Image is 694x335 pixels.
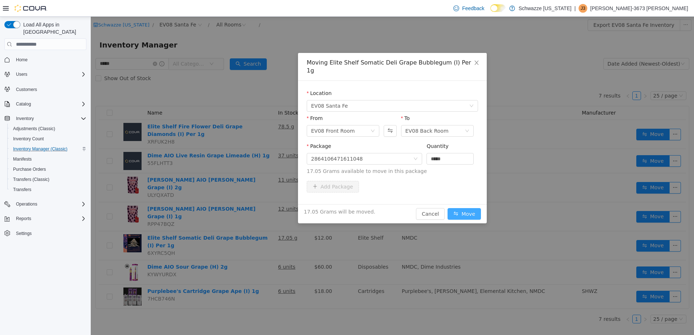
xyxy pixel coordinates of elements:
[15,5,47,12] img: Cova
[13,70,86,79] span: Users
[1,199,89,209] button: Operations
[383,43,389,49] i: icon: close
[10,155,34,164] a: Manifests
[13,126,55,132] span: Adjustments (Classic)
[13,177,49,182] span: Transfers (Classic)
[581,4,585,13] span: J3
[10,185,34,194] a: Transfers
[216,99,232,104] label: From
[220,109,264,120] div: EV08 Front Room
[13,85,40,94] a: Customers
[10,145,86,153] span: Inventory Manager (Classic)
[1,228,89,239] button: Settings
[16,71,27,77] span: Users
[310,99,319,104] label: To
[10,135,86,143] span: Inventory Count
[16,201,37,207] span: Operations
[7,185,89,195] button: Transfers
[280,112,284,117] i: icon: down
[10,155,86,164] span: Manifests
[13,100,34,108] button: Catalog
[13,214,34,223] button: Reports
[574,4,576,13] p: |
[13,229,34,238] a: Settings
[336,127,358,132] label: Quantity
[13,114,37,123] button: Inventory
[450,1,487,16] a: Feedback
[1,214,89,224] button: Reports
[16,87,37,92] span: Customers
[16,216,31,222] span: Reports
[220,137,272,148] div: 2864106471611048
[4,51,86,257] nav: Complex example
[10,135,47,143] a: Inventory Count
[10,165,49,174] a: Purchase Orders
[13,214,86,223] span: Reports
[519,4,572,13] p: Schwazze [US_STATE]
[357,191,390,203] button: icon: swapMove
[7,144,89,154] button: Inventory Manager (Classic)
[16,231,32,236] span: Settings
[10,124,86,133] span: Adjustments (Classic)
[1,54,89,65] button: Home
[10,165,86,174] span: Purchase Orders
[1,69,89,79] button: Users
[16,101,31,107] span: Catalog
[590,4,688,13] p: [PERSON_NAME]-3673 [PERSON_NAME]
[323,140,327,145] i: icon: down
[216,164,268,176] button: icon: plusAdd Package
[16,116,34,121] span: Inventory
[13,200,40,208] button: Operations
[336,137,383,148] input: Quantity
[1,99,89,109] button: Catalog
[7,124,89,134] button: Adjustments (Classic)
[579,4,587,13] div: John-3673 Montoya
[376,36,396,57] button: Close
[220,84,257,95] span: EV08 Santa Fe
[325,191,354,203] button: Cancel
[10,145,70,153] a: Inventory Manager (Classic)
[13,187,31,193] span: Transfers
[20,21,86,36] span: Load All Apps in [GEOGRAPHIC_DATA]
[7,174,89,185] button: Transfers (Classic)
[7,164,89,174] button: Purchase Orders
[10,185,86,194] span: Transfers
[490,4,506,12] input: Dark Mode
[10,175,86,184] span: Transfers (Classic)
[13,55,30,64] a: Home
[462,5,484,12] span: Feedback
[13,156,32,162] span: Manifests
[1,113,89,124] button: Inventory
[13,200,86,208] span: Operations
[13,55,86,64] span: Home
[7,154,89,164] button: Manifests
[13,84,86,94] span: Customers
[315,109,358,120] div: EV08 Back Room
[13,114,86,123] span: Inventory
[213,191,285,199] span: 17.05 Grams will be moved.
[216,127,240,132] label: Package
[10,124,58,133] a: Adjustments (Classic)
[13,100,86,108] span: Catalog
[13,166,46,172] span: Purchase Orders
[7,134,89,144] button: Inventory Count
[293,108,306,120] button: Swap
[374,112,379,117] i: icon: down
[379,87,383,92] i: icon: down
[16,57,28,63] span: Home
[216,151,387,158] span: 17.05 Grams available to move in this package
[1,84,89,94] button: Customers
[13,146,68,152] span: Inventory Manager (Classic)
[13,136,44,142] span: Inventory Count
[10,175,52,184] a: Transfers (Classic)
[216,42,387,58] div: Moving Elite Shelf Somatic Deli Grape Bubblegum (I) Per 1g
[13,229,86,238] span: Settings
[13,70,30,79] button: Users
[216,74,241,79] label: Location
